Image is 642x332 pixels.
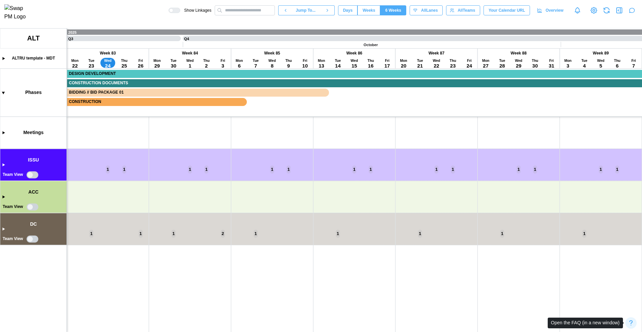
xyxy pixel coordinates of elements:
[343,6,353,15] span: Days
[602,5,612,16] button: Refresh Grid
[293,5,320,15] button: Jump To...
[533,5,568,15] a: Overview
[180,8,211,13] span: Show Linkages
[410,5,443,15] button: AllLanes
[362,6,375,15] span: Weeks
[546,6,563,15] span: Overview
[446,5,480,15] button: AllTeams
[296,6,316,15] span: Jump To...
[589,6,599,15] a: View Project
[489,6,525,15] span: Your Calendar URL
[380,5,406,15] button: 6 Weeks
[458,6,475,15] span: All Teams
[385,6,401,15] span: 6 Weeks
[615,6,624,15] button: Open Drawer
[627,6,637,15] button: Open project assistant
[4,4,31,21] img: Swap PM Logo
[421,6,438,15] span: All Lanes
[572,5,583,16] a: Notifications
[338,5,358,15] button: Days
[484,5,530,15] button: Your Calendar URL
[357,5,380,15] button: Weeks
